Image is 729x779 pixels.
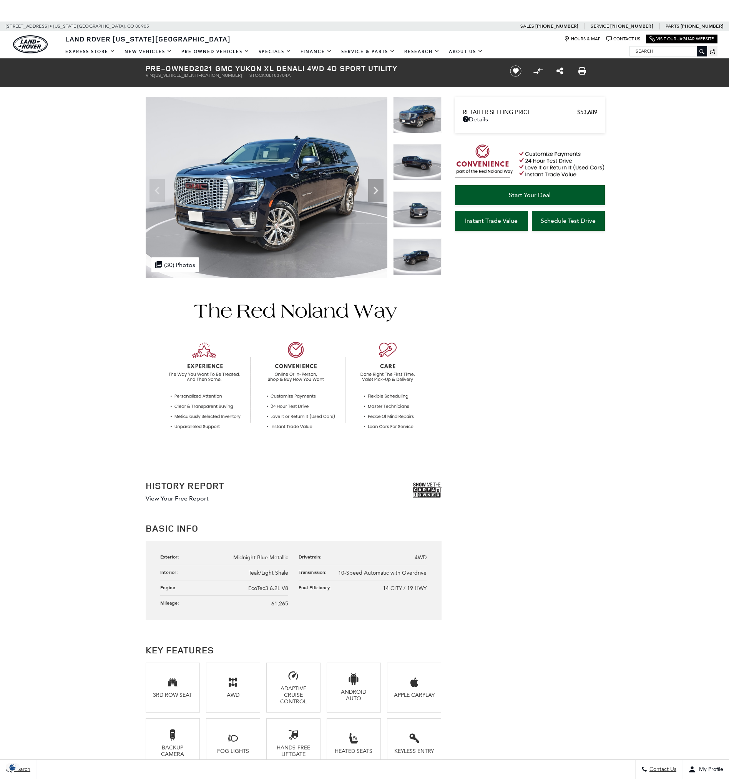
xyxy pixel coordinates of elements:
img: Used 2021 Midnight Blue Metallic GMC Denali image 1 [393,97,442,133]
span: 80905 [135,22,149,31]
h1: 2021 GMC Yukon XL Denali 4WD 4D Sport Utility [146,64,497,73]
a: Visit Our Jaguar Website [649,36,714,42]
a: [STREET_ADDRESS] • [US_STATE][GEOGRAPHIC_DATA], CO 80905 [6,23,149,29]
a: Print this Pre-Owned 2021 GMC Yukon XL Denali 4WD 4D Sport Utility [578,66,586,76]
div: Next [368,179,384,202]
a: Details [463,116,597,123]
span: Stock: [249,73,266,78]
div: Adaptive Cruise Control [272,685,314,705]
span: Contact Us [648,766,676,773]
button: Open user profile menu [683,760,729,779]
span: Service [591,23,609,29]
span: Land Rover [US_STATE][GEOGRAPHIC_DATA] [65,34,231,43]
a: land-rover [13,35,48,53]
a: New Vehicles [120,45,177,58]
img: Used 2021 Midnight Blue Metallic GMC Denali image 3 [393,191,442,228]
a: Contact Us [606,36,640,42]
span: [US_STATE][GEOGRAPHIC_DATA], [53,22,126,31]
div: Heated Seats [333,748,375,754]
a: Share this Pre-Owned 2021 GMC Yukon XL Denali 4WD 4D Sport Utility [556,66,563,76]
div: Drivetrain: [299,554,325,560]
section: Click to Open Cookie Consent Modal [4,763,22,771]
a: Specials [254,45,296,58]
div: Backup Camera [152,744,194,757]
div: Android Auto [333,689,375,702]
div: Engine: [160,584,181,591]
span: Schedule Test Drive [541,217,596,224]
a: Schedule Test Drive [532,211,605,231]
span: Parts [666,23,679,29]
a: [PHONE_NUMBER] [610,23,653,29]
a: Research [400,45,444,58]
a: View Your Free Report [146,495,209,502]
span: [US_VEHICLE_IDENTIFICATION_NUMBER] [154,73,242,78]
h2: Basic Info [146,521,442,535]
img: Used 2021 Midnight Blue Metallic GMC Denali image 4 [393,239,442,275]
nav: Main Navigation [61,45,488,58]
span: 14 CITY / 19 HWY [383,585,427,592]
span: Teak/Light Shale [249,570,288,576]
div: (30) Photos [151,257,199,272]
a: Pre-Owned Vehicles [177,45,254,58]
a: Land Rover [US_STATE][GEOGRAPHIC_DATA] [61,34,235,43]
span: 61,265 [271,600,288,607]
a: Hours & Map [564,36,601,42]
span: EcoTec3 6.2L V8 [248,585,288,592]
span: Sales [520,23,534,29]
div: Keyless Entry [393,748,435,754]
div: Fog Lights [212,748,254,754]
button: Compare vehicle [532,65,544,77]
img: Show me the Carfax [413,481,442,500]
span: 4WD [415,554,427,561]
a: [PHONE_NUMBER] [681,23,723,29]
h2: Key Features [146,643,442,657]
span: UL183704A [266,73,291,78]
img: Used 2021 Midnight Blue Metallic GMC Denali image 2 [393,144,442,181]
div: Hands-Free Liftgate [272,744,314,757]
span: [STREET_ADDRESS] • [6,22,52,31]
span: CO [127,22,134,31]
button: Save vehicle [507,65,524,77]
div: 3rd Row Seat [152,692,194,698]
span: Start Your Deal [509,191,551,199]
span: $53,689 [577,109,597,116]
input: Search [630,46,707,56]
a: Start Your Deal [455,185,605,205]
a: Retailer Selling Price $53,689 [463,109,597,116]
h2: History Report [146,481,224,491]
img: Opt-Out Icon [4,763,22,771]
span: VIN: [146,73,154,78]
div: AWD [212,692,254,698]
span: 10-Speed Automatic with Overdrive [338,570,427,576]
span: Midnight Blue Metallic [233,554,288,561]
div: Exterior: [160,554,183,560]
span: Retailer Selling Price [463,109,577,116]
a: About Us [444,45,488,58]
div: Interior: [160,569,182,575]
div: Fuel Efficiency: [299,584,335,591]
div: Mileage: [160,600,183,606]
span: My Profile [696,766,723,773]
a: Service & Parts [337,45,400,58]
div: Apple CarPlay [393,692,435,698]
img: Land Rover [13,35,48,53]
img: Used 2021 Midnight Blue Metallic GMC Denali image 1 [146,97,387,278]
span: Instant Trade Value [465,217,518,224]
a: Instant Trade Value [455,211,528,231]
a: EXPRESS STORE [61,45,120,58]
div: Transmission: [299,569,330,575]
a: Finance [296,45,337,58]
a: [PHONE_NUMBER] [535,23,578,29]
strong: Pre-Owned [146,63,195,73]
